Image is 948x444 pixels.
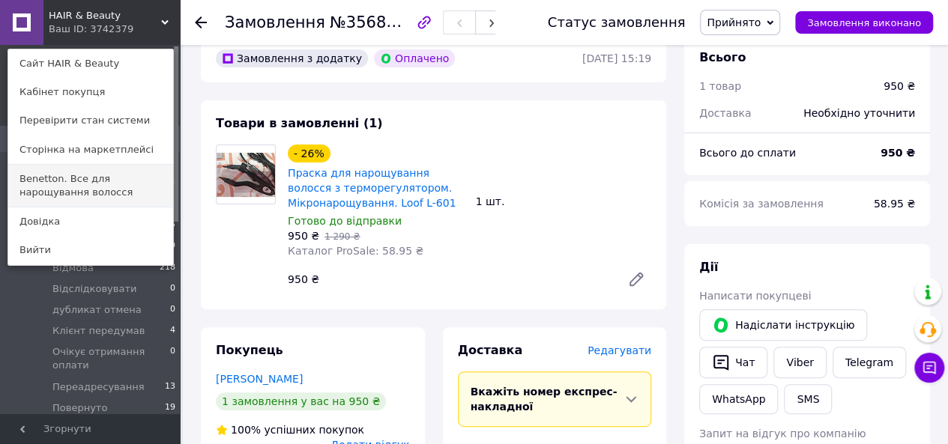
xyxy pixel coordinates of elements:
[470,191,658,212] div: 1 шт.
[699,260,718,274] span: Дії
[170,324,175,338] span: 4
[330,13,436,31] span: №356893932
[165,380,175,394] span: 13
[8,207,173,236] a: Довідка
[8,106,173,135] a: Перевірити стан системи
[52,303,142,317] span: дубликат отмена
[225,13,325,31] span: Замовлення
[374,49,455,67] div: Оплачено
[52,380,145,394] span: Переадресування
[784,384,832,414] button: SMS
[699,428,866,440] span: Запит на відгук про компанію
[288,245,423,257] span: Каталог ProSale: 58.95 ₴
[699,80,741,92] span: 1 товар
[288,215,402,227] span: Готово до відправки
[699,384,778,414] a: WhatsApp
[8,165,173,207] a: Benetton. Все для нарощування волосся
[8,78,173,106] a: Кабінет покупця
[217,153,275,197] img: Праска для нарощування волосся з терморегулятором. Мікронарощування. Loof L-601
[699,309,867,341] button: Надіслати інструкцію
[874,198,915,210] span: 58.95 ₴
[699,347,767,378] button: Чат
[216,422,364,437] div: успішних покупок
[216,373,303,385] a: [PERSON_NAME]
[52,282,136,296] span: Відслідковувати
[8,236,173,264] a: Вийти
[216,392,386,410] div: 1 замовлення у вас на 950 ₴
[160,261,175,275] span: 218
[881,147,915,159] b: 950 ₴
[621,264,651,294] a: Редагувати
[52,345,170,372] span: Очікує отримання оплати
[231,424,261,436] span: 100%
[324,231,360,242] span: 1 290 ₴
[52,261,94,275] span: Відмова
[49,9,161,22] span: HAIR & Beauty
[699,290,811,302] span: Написати покупцеві
[795,11,933,34] button: Замовлення виконано
[699,50,746,64] span: Всього
[52,401,107,415] span: Повернуто
[49,22,112,36] div: Ваш ID: 3742379
[884,79,915,94] div: 950 ₴
[170,345,175,372] span: 0
[165,401,175,415] span: 19
[471,386,618,413] span: Вкажіть номер експрес-накладної
[833,347,906,378] a: Telegram
[288,167,456,209] a: Праска для нарощування волосся з терморегулятором. Мікронарощування. Loof L-601
[699,147,796,159] span: Всього до сплати
[458,343,523,357] span: Доставка
[282,269,615,290] div: 950 ₴
[699,198,824,210] span: Комісія за замовлення
[8,49,173,78] a: Сайт HAIR & Beauty
[699,107,751,119] span: Доставка
[582,52,651,64] time: [DATE] 15:19
[288,230,319,242] span: 950 ₴
[195,15,207,30] div: Повернутися назад
[914,353,944,383] button: Чат з покупцем
[52,324,145,338] span: Клієнт передумав
[794,97,924,130] div: Необхідно уточнити
[548,15,686,30] div: Статус замовлення
[773,347,826,378] a: Viber
[288,145,330,162] div: - 26%
[170,282,175,296] span: 0
[216,116,383,130] span: Товари в замовленні (1)
[588,344,651,356] span: Редагувати
[707,16,761,28] span: Прийнято
[8,136,173,164] a: Сторінка на маркетплейсі
[216,343,283,357] span: Покупець
[216,49,368,67] div: Замовлення з додатку
[170,303,175,317] span: 0
[807,17,921,28] span: Замовлення виконано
